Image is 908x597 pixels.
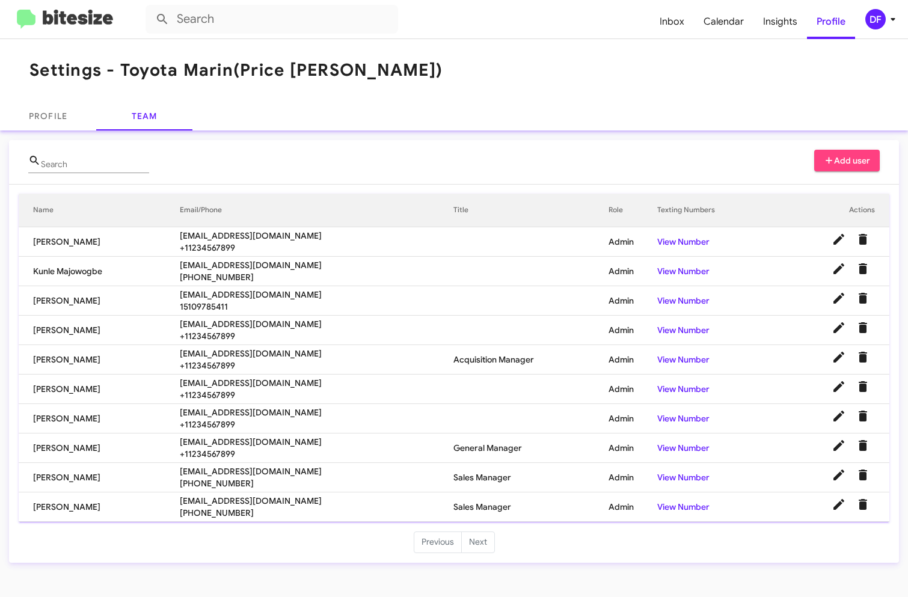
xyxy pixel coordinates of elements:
a: View Number [657,442,710,453]
button: Delete User [851,433,875,458]
td: [PERSON_NAME] [19,286,180,316]
span: [EMAIL_ADDRESS][DOMAIN_NAME] [180,289,453,301]
td: [PERSON_NAME] [19,316,180,345]
a: Inbox [650,4,694,39]
span: +11234567899 [180,418,453,430]
input: Name or Email [41,160,149,170]
td: [PERSON_NAME] [19,492,180,522]
td: Admin [609,227,657,257]
input: Search [146,5,398,34]
td: Admin [609,316,657,345]
td: Admin [609,463,657,492]
th: Actions [768,194,889,227]
td: Sales Manager [453,463,609,492]
td: General Manager [453,433,609,463]
a: Team [96,102,192,130]
span: [EMAIL_ADDRESS][DOMAIN_NAME] [180,495,453,507]
td: Admin [609,433,657,463]
a: View Number [657,501,710,512]
span: +11234567899 [180,360,453,372]
a: View Number [657,325,710,335]
td: [PERSON_NAME] [19,404,180,433]
span: [PHONE_NUMBER] [180,271,453,283]
td: Admin [609,345,657,375]
a: View Number [657,266,710,277]
span: [PHONE_NUMBER] [180,507,453,519]
a: View Number [657,384,710,394]
td: [PERSON_NAME] [19,227,180,257]
button: DF [855,9,895,29]
td: Admin [609,375,657,404]
td: Admin [609,257,657,286]
a: Insights [753,4,807,39]
button: Delete User [851,257,875,281]
td: Acquisition Manager [453,345,609,375]
span: +11234567899 [180,448,453,460]
span: [EMAIL_ADDRESS][DOMAIN_NAME] [180,377,453,389]
span: +11234567899 [180,389,453,401]
button: Delete User [851,492,875,516]
td: [PERSON_NAME] [19,433,180,463]
th: Email/Phone [180,194,453,227]
button: Delete User [851,375,875,399]
td: [PERSON_NAME] [19,463,180,492]
span: [PHONE_NUMBER] [180,477,453,489]
button: Delete User [851,316,875,340]
td: [PERSON_NAME] [19,345,180,375]
button: Delete User [851,345,875,369]
td: Admin [609,404,657,433]
th: Title [453,194,609,227]
a: View Number [657,413,710,424]
button: Delete User [851,463,875,487]
span: [EMAIL_ADDRESS][DOMAIN_NAME] [180,465,453,477]
a: View Number [657,472,710,483]
span: Add user [824,150,871,171]
th: Role [609,194,657,227]
span: +11234567899 [180,242,453,254]
td: Admin [609,492,657,522]
span: (Price [PERSON_NAME]) [233,60,443,81]
div: DF [865,9,886,29]
span: [EMAIL_ADDRESS][DOMAIN_NAME] [180,318,453,330]
span: [EMAIL_ADDRESS][DOMAIN_NAME] [180,406,453,418]
button: Add user [814,150,880,171]
button: Delete User [851,286,875,310]
th: Texting Numbers [657,194,768,227]
span: [EMAIL_ADDRESS][DOMAIN_NAME] [180,230,453,242]
a: Calendar [694,4,753,39]
a: Profile [807,4,855,39]
span: [EMAIL_ADDRESS][DOMAIN_NAME] [180,259,453,271]
a: View Number [657,354,710,365]
td: Sales Manager [453,492,609,522]
a: View Number [657,236,710,247]
a: View Number [657,295,710,306]
span: 15109785411 [180,301,453,313]
h1: Settings - Toyota Marin [29,61,443,80]
th: Name [19,194,180,227]
button: Delete User [851,227,875,251]
td: Admin [609,286,657,316]
span: +11234567899 [180,330,453,342]
td: [PERSON_NAME] [19,375,180,404]
td: Kunle Majowogbe [19,257,180,286]
span: [EMAIL_ADDRESS][DOMAIN_NAME] [180,436,453,448]
button: Delete User [851,404,875,428]
span: [EMAIL_ADDRESS][DOMAIN_NAME] [180,347,453,360]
